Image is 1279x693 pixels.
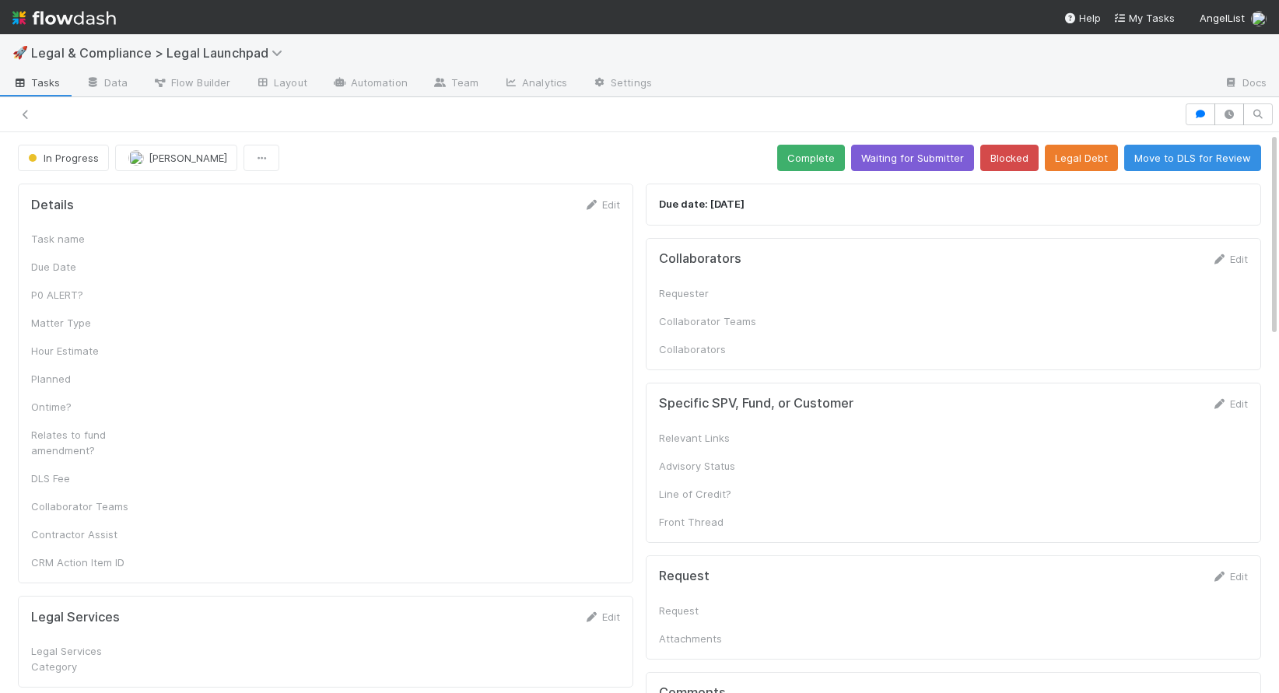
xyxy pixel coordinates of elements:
div: Legal Services Category [31,643,148,674]
img: avatar_6811aa62-070e-4b0a-ab85-15874fb457a1.png [1251,11,1267,26]
div: DLS Fee [31,471,148,486]
a: Edit [583,611,620,623]
div: Front Thread [659,514,776,530]
div: Line of Credit? [659,486,776,502]
div: Planned [31,371,148,387]
a: Settings [580,72,664,96]
a: Docs [1211,72,1279,96]
a: My Tasks [1113,10,1175,26]
button: Move to DLS for Review [1124,145,1261,171]
h5: Request [659,569,710,584]
a: Edit [583,198,620,211]
div: Collaborator Teams [31,499,148,514]
span: 🚀 [12,46,28,59]
img: avatar_b5be9b1b-4537-4870-b8e7-50cc2287641b.png [128,150,144,166]
h5: Details [31,198,74,213]
img: logo-inverted-e16ddd16eac7371096b0.svg [12,5,116,31]
span: Flow Builder [152,75,230,90]
div: Help [1063,10,1101,26]
div: Relevant Links [659,430,776,446]
a: Edit [1211,397,1248,410]
strong: Due date: [DATE] [659,198,745,210]
a: Data [73,72,140,96]
span: Tasks [12,75,61,90]
a: Edit [1211,253,1248,265]
a: Analytics [491,72,580,96]
button: In Progress [18,145,109,171]
span: Legal & Compliance > Legal Launchpad [31,45,290,61]
a: Layout [243,72,320,96]
button: Complete [777,145,845,171]
button: Blocked [980,145,1039,171]
div: Relates to fund amendment? [31,427,148,458]
div: Hour Estimate [31,343,148,359]
span: My Tasks [1113,12,1175,24]
div: P0 ALERT? [31,287,148,303]
div: Task name [31,231,148,247]
button: Legal Debt [1045,145,1118,171]
a: Edit [1211,570,1248,583]
div: Contractor Assist [31,527,148,542]
h5: Legal Services [31,610,120,625]
div: Collaborator Teams [659,313,776,329]
h5: Specific SPV, Fund, or Customer [659,396,853,411]
div: Matter Type [31,315,148,331]
div: Ontime? [31,399,148,415]
div: Requester [659,285,776,301]
span: [PERSON_NAME] [149,152,227,164]
h5: Collaborators [659,251,741,267]
a: Team [420,72,491,96]
div: Due Date [31,259,148,275]
div: Advisory Status [659,458,776,474]
a: Flow Builder [140,72,243,96]
div: Request [659,603,776,618]
span: AngelList [1200,12,1245,24]
div: Collaborators [659,341,776,357]
div: Attachments [659,631,776,646]
button: Waiting for Submitter [851,145,974,171]
button: [PERSON_NAME] [115,145,237,171]
span: In Progress [25,152,99,164]
div: CRM Action Item ID [31,555,148,570]
a: Automation [320,72,420,96]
